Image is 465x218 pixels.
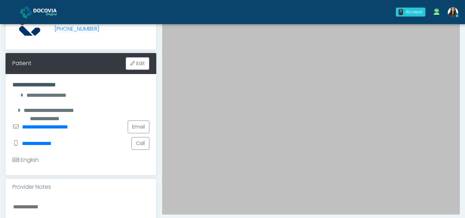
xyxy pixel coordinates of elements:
[33,9,68,15] img: Docovia
[128,121,149,133] a: Email
[392,5,430,19] a: 0 All clear!
[448,7,458,18] img: Viral Patel
[131,137,149,150] button: Call
[6,179,156,195] div: Provider Notes
[406,9,423,15] div: All clear!
[12,8,47,43] img: Provider image
[20,1,68,23] a: Docovia
[54,25,99,33] a: [PHONE_NUMBER]
[12,156,39,164] div: English
[12,59,31,68] div: Patient
[399,9,403,15] div: 0
[126,57,149,70] button: Edit
[20,7,32,18] img: Docovia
